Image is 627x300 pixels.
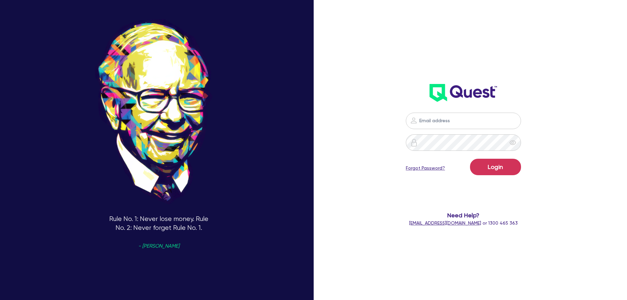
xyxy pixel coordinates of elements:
img: icon-password [410,117,418,124]
img: icon-password [410,139,418,147]
a: [EMAIL_ADDRESS][DOMAIN_NAME] [409,220,481,226]
span: - [PERSON_NAME] [138,244,179,249]
input: Email address [406,113,521,129]
span: Need Help? [379,211,548,220]
img: wH2k97JdezQIQAAAABJRU5ErkJggg== [430,84,497,102]
span: or 1300 465 363 [409,220,518,226]
a: Forgot Password? [406,165,445,172]
span: eye [509,139,516,146]
button: Login [470,159,521,175]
